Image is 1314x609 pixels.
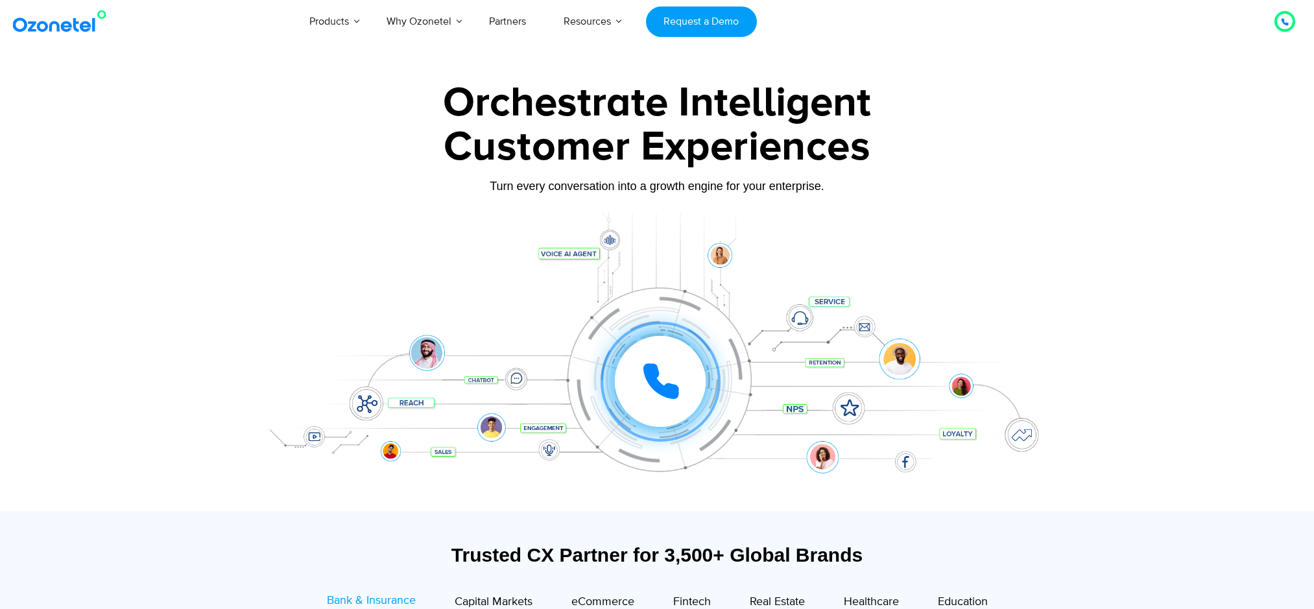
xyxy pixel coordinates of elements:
div: Orchestrate Intelligent [252,82,1062,124]
span: Education [938,595,988,609]
span: Fintech [673,595,711,609]
div: Turn every conversation into a growth engine for your enterprise. [252,179,1062,193]
span: Capital Markets [455,595,532,609]
span: Bank & Insurance [327,593,416,608]
div: Customer Experiences [252,116,1062,178]
span: Real Estate [750,595,805,609]
span: eCommerce [571,595,634,609]
div: Trusted CX Partner for 3,500+ Global Brands [258,543,1056,566]
a: Request a Demo [646,6,757,37]
span: Healthcare [844,595,899,609]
